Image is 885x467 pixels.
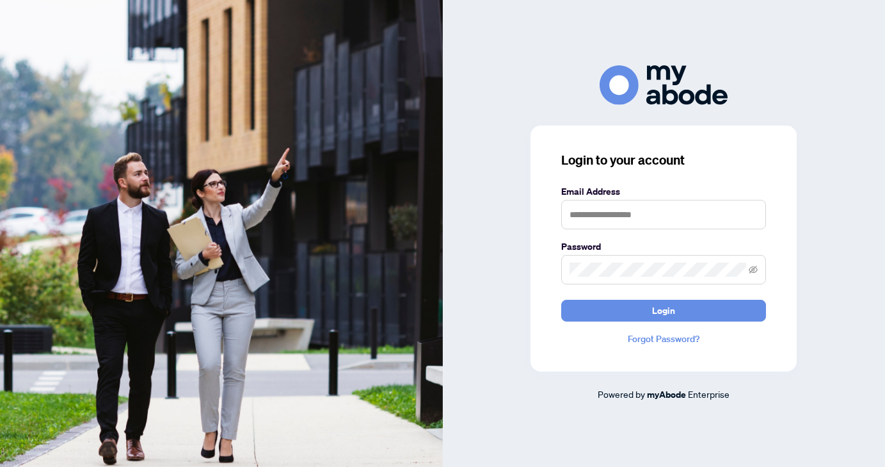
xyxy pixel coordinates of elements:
[652,300,675,321] span: Login
[561,184,766,199] label: Email Address
[600,65,728,104] img: ma-logo
[688,388,730,400] span: Enterprise
[561,240,766,254] label: Password
[561,151,766,169] h3: Login to your account
[647,388,686,402] a: myAbode
[561,332,766,346] a: Forgot Password?
[561,300,766,322] button: Login
[598,388,645,400] span: Powered by
[749,265,758,274] span: eye-invisible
